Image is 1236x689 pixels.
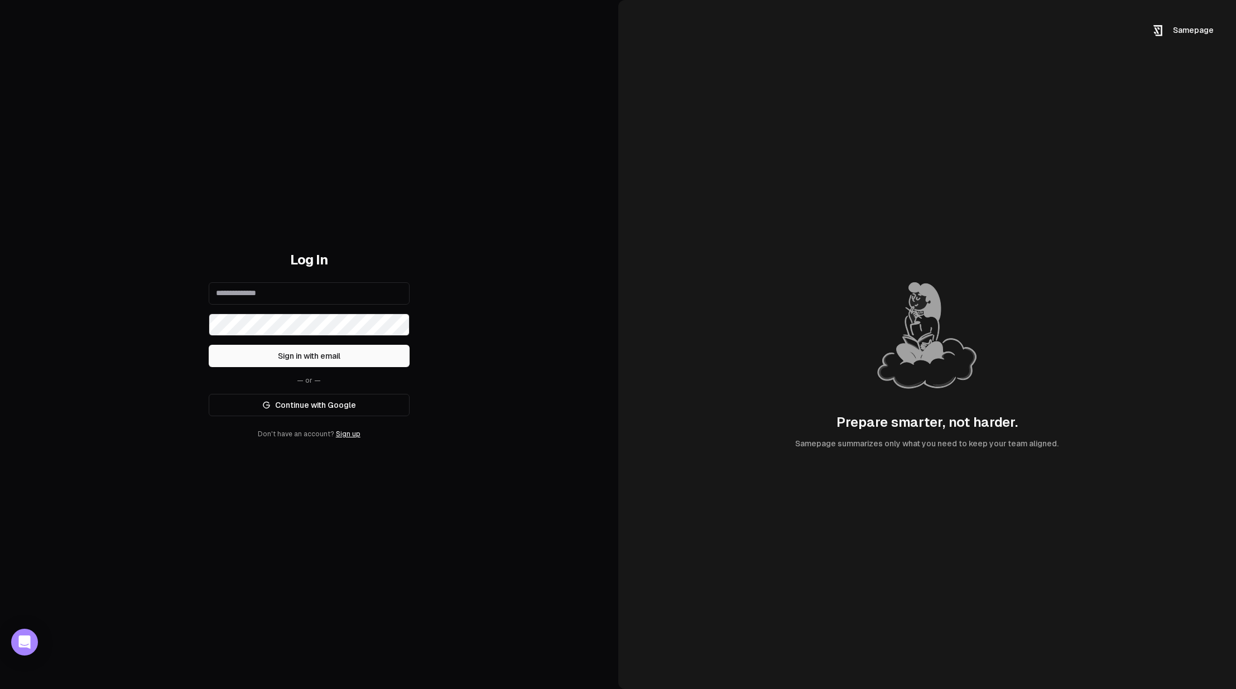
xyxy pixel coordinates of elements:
span: Samepage [1173,26,1214,35]
a: Continue with Google [209,394,410,416]
div: Samepage summarizes only what you need to keep your team aligned. [795,438,1059,449]
div: Don't have an account? [209,430,410,439]
div: — or — [209,376,410,385]
button: Sign in with email [209,345,410,367]
a: Sign up [336,430,360,438]
div: Prepare smarter, not harder. [836,413,1018,431]
div: Open Intercom Messenger [11,629,38,656]
h1: Log In [209,251,410,269]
